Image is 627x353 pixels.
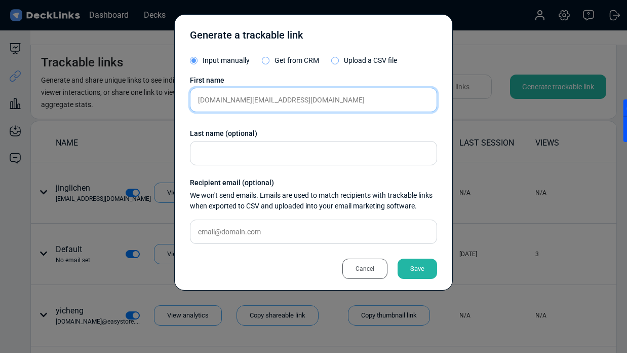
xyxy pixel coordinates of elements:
[190,27,303,48] div: Generate a trackable link
[190,75,437,86] div: First name
[190,178,437,188] div: Recipient email (optional)
[342,259,387,279] div: Cancel
[398,259,437,279] div: Save
[275,56,319,64] span: Get from CRM
[203,56,250,64] span: Input manually
[190,220,437,244] input: email@domain.com
[190,128,437,139] div: Last name (optional)
[190,190,437,211] div: We won't send emails. Emails are used to match recipients with trackable links when exported to C...
[344,56,397,64] span: Upload a CSV file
